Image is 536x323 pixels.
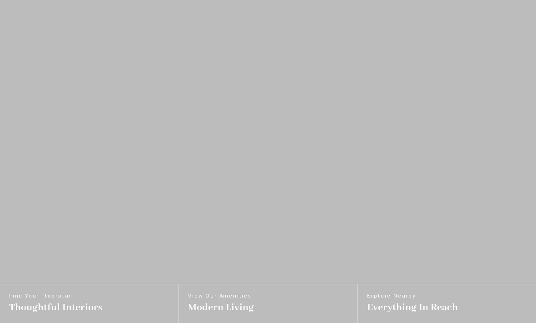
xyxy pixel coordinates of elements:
a: View Our Amenities [179,284,357,323]
span: Find Your Floorplan [9,293,103,299]
span: Everything In Reach [367,301,458,314]
a: Explore Nearby [357,284,536,323]
span: Thoughtful Interiors [9,301,103,314]
span: Modern Living [188,301,254,314]
span: View Our Amenities [188,293,254,299]
span: Explore Nearby [367,293,458,299]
